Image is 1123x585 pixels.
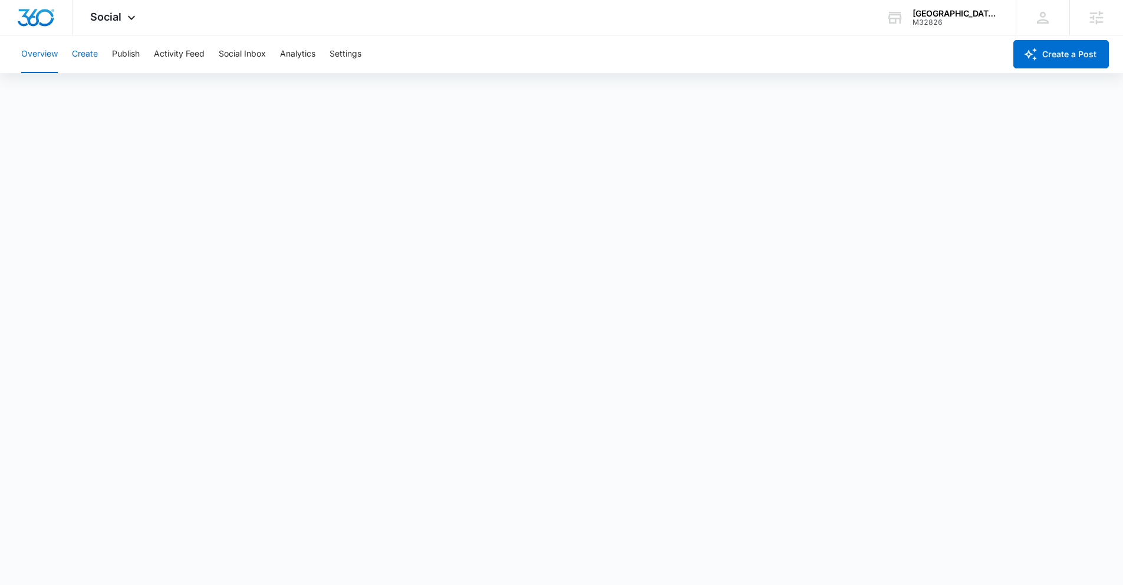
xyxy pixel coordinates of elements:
div: account name [913,9,999,18]
button: Social Inbox [219,35,266,73]
div: account id [913,18,999,27]
button: Create a Post [1013,40,1109,68]
button: Overview [21,35,58,73]
button: Analytics [280,35,315,73]
span: Social [90,11,121,23]
button: Create [72,35,98,73]
button: Settings [330,35,361,73]
button: Publish [112,35,140,73]
button: Activity Feed [154,35,205,73]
